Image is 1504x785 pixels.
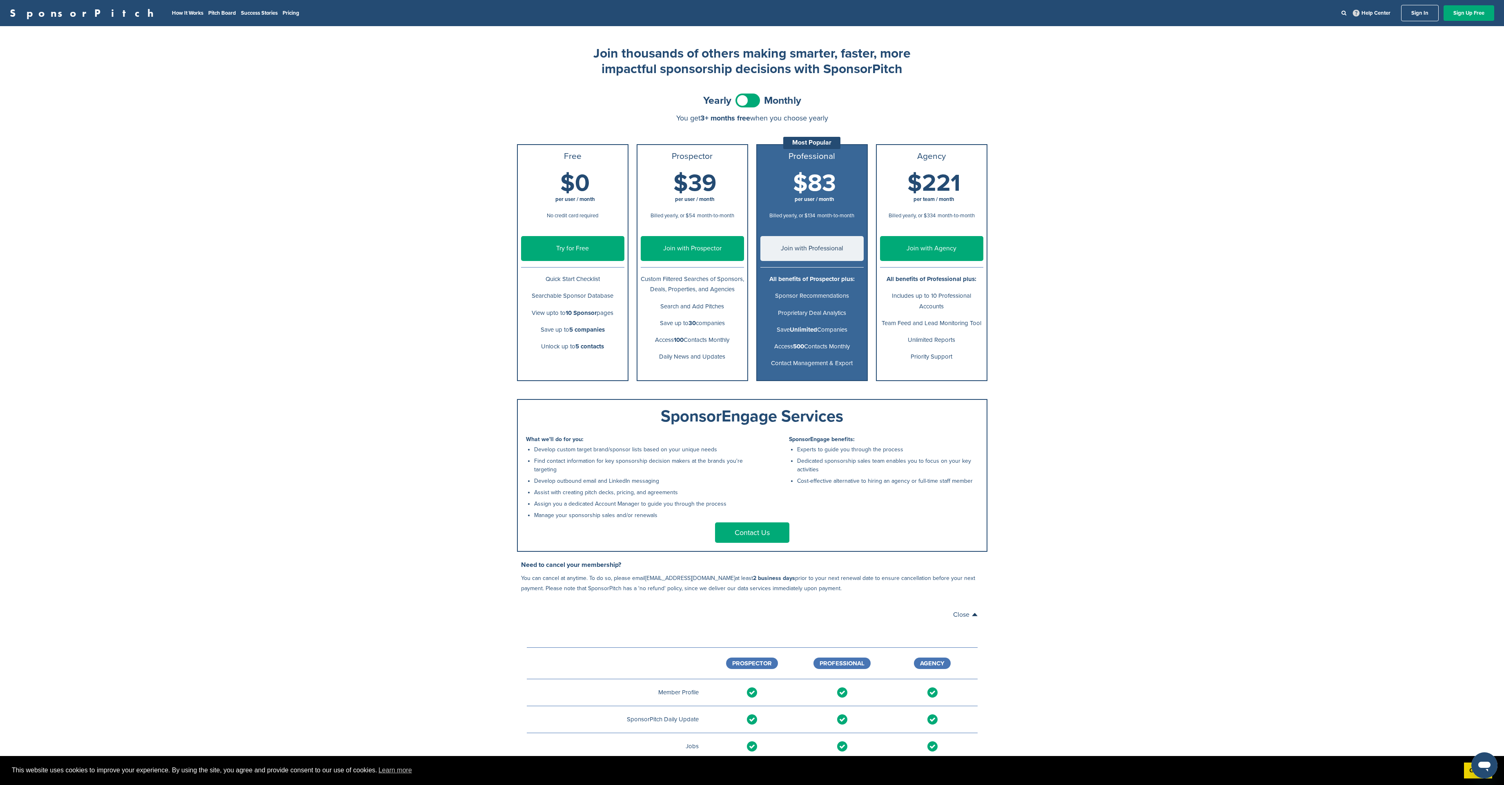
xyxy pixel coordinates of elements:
a: Join with Agency [880,236,983,261]
b: 10 Sponsor [566,309,597,317]
p: Searchable Sponsor Database [521,291,624,301]
a: SponsorPitch [10,8,159,18]
iframe: Button to launch messaging window [1471,752,1497,778]
a: Join with Professional [760,236,864,261]
p: Custom Filtered Searches of Sponsors, Deals, Properties, and Agencies [641,274,744,294]
span: PROFESSIONAL [813,658,871,669]
span: Billed yearly, or $134 [769,212,815,219]
b: All benefits of Professional plus: [887,275,976,283]
b: All benefits of Prospector plus: [769,275,855,283]
a: Contact Us [715,522,789,543]
span: $221 [907,169,960,198]
li: Cost-effective alternative to hiring an agency or full-time staff member [797,477,978,485]
p: Save up to companies [641,318,744,328]
a: Success Stories [241,10,278,16]
a: dismiss cookie message [1464,763,1492,779]
li: Dedicated sponsorship sales team enables you to focus on your key activities [797,457,978,474]
span: month-to-month [697,212,734,219]
a: Help Center [1351,8,1392,18]
span: Monthly [764,96,801,106]
span: AGENCY [914,658,951,669]
p: Access Contacts Monthly [641,335,744,345]
b: 500 [793,343,804,350]
b: Unlimited [790,326,817,333]
a: Close [953,611,978,618]
span: month-to-month [938,212,975,219]
td: Member Profile [527,679,707,706]
b: 100 [674,336,684,343]
li: Find contact information for key sponsorship decision makers at the brands you're targeting [534,457,748,474]
a: [EMAIL_ADDRESS][DOMAIN_NAME] [645,575,735,582]
span: No credit card required [547,212,598,219]
p: Save up to [521,325,624,335]
p: Access Contacts Monthly [760,341,864,352]
p: Unlimited Reports [880,335,983,345]
b: 2 business days [753,575,795,582]
b: SponsorEngage benefits: [789,436,855,443]
a: Pricing [283,10,299,16]
span: This website uses cookies to improve your experience. By using the site, you agree and provide co... [12,764,1457,776]
h3: Professional [760,152,864,161]
p: Proprietary Deal Analytics [760,308,864,318]
div: SponsorEngage Services [526,408,978,424]
h2: Join thousands of others making smarter, faster, more impactful sponsorship decisions with Sponso... [589,46,916,77]
h3: Need to cancel your membership? [521,560,987,570]
span: per user / month [795,196,834,203]
span: PROSPECTOR [726,658,778,669]
p: Quick Start Checklist [521,274,624,284]
p: Daily News and Updates [641,352,744,362]
a: Sign In [1401,5,1439,21]
a: learn more about cookies [377,764,413,776]
b: 30 [688,319,696,327]
a: Sign Up Free [1444,5,1494,21]
p: You can cancel at anytime. To do so, please email at least prior to your next renewal date to ens... [521,573,987,593]
li: Experts to guide you through the process [797,445,978,454]
span: Yearly [703,96,731,106]
span: per user / month [555,196,595,203]
li: Develop custom target brand/sponsor lists based on your unique needs [534,445,748,454]
b: 5 companies [569,326,605,333]
span: per team / month [914,196,954,203]
a: Join with Prospector [641,236,744,261]
div: Most Popular [783,137,840,149]
p: Unlock up to [521,341,624,352]
span: month-to-month [817,212,854,219]
td: SponsorPitch Daily Update [527,706,707,733]
b: 5 contacts [575,343,604,350]
p: Contact Management & Export [760,358,864,368]
span: $39 [673,169,716,198]
a: Pitch Board [208,10,236,16]
li: Assist with creating pitch decks, pricing, and agreements [534,488,748,497]
b: What we'll do for you: [526,436,584,443]
p: View upto to pages [521,308,624,318]
li: Manage your sponsorship sales and/or renewals [534,511,748,520]
h3: Agency [880,152,983,161]
li: Assign you a dedicated Account Manager to guide you through the process [534,500,748,508]
div: You get when you choose yearly [517,114,987,122]
p: Sponsor Recommendations [760,291,864,301]
p: Includes up to 10 Professional Accounts [880,291,983,311]
a: How It Works [172,10,203,16]
span: 3+ months free [700,114,750,123]
h3: Free [521,152,624,161]
span: Billed yearly, or $54 [651,212,695,219]
span: Billed yearly, or $334 [889,212,936,219]
a: Try for Free [521,236,624,261]
span: $83 [793,169,836,198]
h3: Prospector [641,152,744,161]
p: Team Feed and Lead Monitoring Tool [880,318,983,328]
p: Save Companies [760,325,864,335]
td: Jobs [527,733,707,760]
p: Priority Support [880,352,983,362]
span: per user / month [675,196,715,203]
li: Develop outbound email and LinkedIn messaging [534,477,748,485]
p: Search and Add Pitches [641,301,744,312]
span: $0 [560,169,590,198]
